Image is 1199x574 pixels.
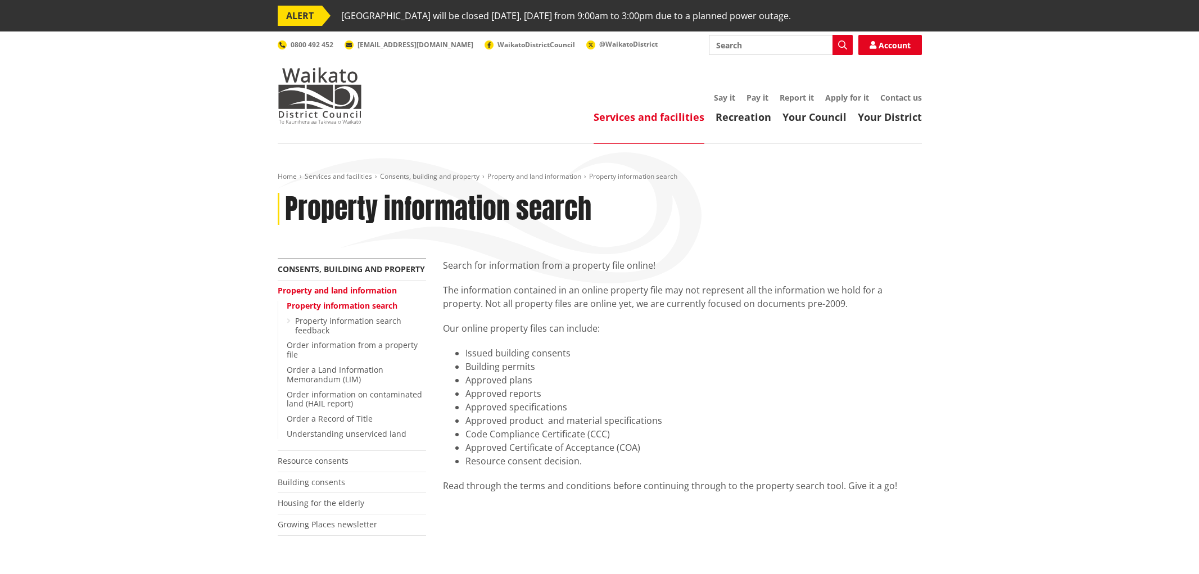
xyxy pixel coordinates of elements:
a: Your Council [782,110,847,124]
a: Services and facilities [305,171,372,181]
a: Resource consents [278,455,349,466]
li: Resource consent decision. [465,454,922,468]
span: ALERT [278,6,322,26]
li: Approved plans [465,373,922,387]
a: Property information search [287,300,397,311]
a: Report it [780,92,814,103]
span: [EMAIL_ADDRESS][DOMAIN_NAME] [358,40,473,49]
a: Building consents [278,477,345,487]
a: Contact us [880,92,922,103]
a: Property and land information [278,285,397,296]
p: The information contained in an online property file may not represent all the information we hol... [443,283,922,310]
a: Recreation [716,110,771,124]
h1: Property information search [285,193,591,225]
a: Order information from a property file [287,340,418,360]
a: Your District [858,110,922,124]
span: @WaikatoDistrict [599,39,658,49]
a: 0800 492 452 [278,40,333,49]
span: WaikatoDistrictCouncil [497,40,575,49]
li: Approved specifications [465,400,922,414]
a: Consents, building and property [380,171,479,181]
li: Code Compliance Certificate (CCC) [465,427,922,441]
a: [EMAIL_ADDRESS][DOMAIN_NAME] [345,40,473,49]
li: Approved reports [465,387,922,400]
a: Consents, building and property [278,264,425,274]
a: Order information on contaminated land (HAIL report) [287,389,422,409]
li: Approved product and material specifications [465,414,922,427]
a: Services and facilities [594,110,704,124]
a: @WaikatoDistrict [586,39,658,49]
a: Housing for the elderly [278,498,364,508]
a: Order a Land Information Memorandum (LIM) [287,364,383,385]
div: Read through the terms and conditions before continuing through to the property search tool. Give... [443,479,922,492]
li: Approved Certificate of Acceptance (COA) [465,441,922,454]
img: Waikato District Council - Te Kaunihera aa Takiwaa o Waikato [278,67,362,124]
a: Pay it [746,92,768,103]
li: Building permits [465,360,922,373]
span: Our online property files can include: [443,322,600,335]
a: Property information search feedback [295,315,401,336]
p: Search for information from a property file online! [443,259,922,272]
a: Understanding unserviced land [287,428,406,439]
a: Say it [714,92,735,103]
a: Order a Record of Title [287,413,373,424]
nav: breadcrumb [278,172,922,182]
a: Apply for it [825,92,869,103]
a: Home [278,171,297,181]
a: Growing Places newsletter [278,519,377,530]
span: Property information search [589,171,677,181]
span: 0800 492 452 [291,40,333,49]
a: Property and land information [487,171,581,181]
span: [GEOGRAPHIC_DATA] will be closed [DATE], [DATE] from 9:00am to 3:00pm due to a planned power outage. [341,6,791,26]
li: Issued building consents [465,346,922,360]
input: Search input [709,35,853,55]
a: WaikatoDistrictCouncil [485,40,575,49]
a: Account [858,35,922,55]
